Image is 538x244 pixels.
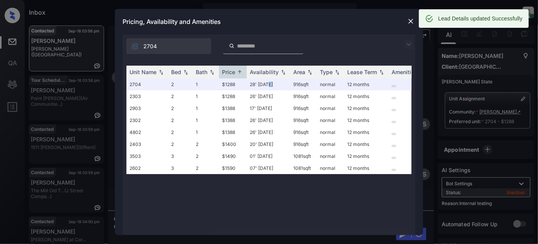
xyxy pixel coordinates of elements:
img: sorting [333,69,341,75]
img: close [407,17,415,25]
td: 07' [DATE] [247,162,290,174]
img: sorting [208,69,216,75]
td: 2403 [126,138,168,150]
td: 28' [DATE] [247,78,290,90]
div: Price [222,69,235,75]
td: 2302 [126,114,168,126]
div: Bed [171,69,181,75]
td: 12 months [344,150,388,162]
img: sorting [236,69,244,75]
td: 26' [DATE] [247,126,290,138]
div: Area [293,69,305,75]
div: Lease Term [347,69,377,75]
td: 12 months [344,138,388,150]
td: $1388 [219,114,247,126]
div: Pricing, Availability and Amenities [115,9,423,34]
img: sorting [157,69,165,75]
td: 3503 [126,150,168,162]
img: sorting [378,69,385,75]
img: icon-zuma [404,40,414,49]
td: 4802 [126,126,168,138]
td: 20' [DATE] [247,138,290,150]
td: 916 sqft [290,102,317,114]
td: 2 [193,138,219,150]
td: 2303 [126,90,168,102]
td: 26' [DATE] [247,90,290,102]
div: Amenities [392,69,417,75]
td: 916 sqft [290,114,317,126]
td: 3 [168,162,193,174]
td: $1288 [219,78,247,90]
span: 2704 [143,42,157,51]
td: 1081 sqft [290,150,317,162]
td: 2 [168,138,193,150]
img: sorting [182,69,190,75]
div: Bath [196,69,207,75]
img: sorting [279,69,287,75]
td: 2704 [126,78,168,90]
td: 3 [168,150,193,162]
td: 916 sqft [290,78,317,90]
td: 1 [193,126,219,138]
td: $1288 [219,90,247,102]
td: 2 [168,102,193,114]
td: 916 sqft [290,126,317,138]
td: $1400 [219,138,247,150]
td: 12 months [344,162,388,174]
td: 12 months [344,102,388,114]
td: 2 [193,150,219,162]
td: normal [317,126,344,138]
td: $1590 [219,162,247,174]
td: 1 [193,102,219,114]
td: 2 [168,126,193,138]
td: $1388 [219,102,247,114]
td: 1081 sqft [290,162,317,174]
td: 1 [193,78,219,90]
td: normal [317,102,344,114]
td: 26' [DATE] [247,114,290,126]
td: normal [317,150,344,162]
td: normal [317,138,344,150]
td: 2602 [126,162,168,174]
img: sorting [306,69,314,75]
td: 1 [193,90,219,102]
td: $1490 [219,150,247,162]
div: Availability [250,69,279,75]
td: 12 months [344,78,388,90]
td: 12 months [344,114,388,126]
td: 01' [DATE] [247,150,290,162]
div: Type [320,69,333,75]
td: 17' [DATE] [247,102,290,114]
td: 2 [168,78,193,90]
div: Lead Details updated Successfully [438,12,523,25]
img: icon-zuma [229,42,235,49]
td: normal [317,162,344,174]
td: 12 months [344,90,388,102]
td: 916 sqft [290,138,317,150]
img: icon-zuma [131,42,139,50]
td: $1388 [219,126,247,138]
td: 1 [193,114,219,126]
td: 2 [193,162,219,174]
td: normal [317,114,344,126]
td: 2903 [126,102,168,114]
td: 2 [168,90,193,102]
td: 2 [168,114,193,126]
td: normal [317,90,344,102]
td: 12 months [344,126,388,138]
td: 916 sqft [290,90,317,102]
div: Unit Name [129,69,156,75]
td: normal [317,78,344,90]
